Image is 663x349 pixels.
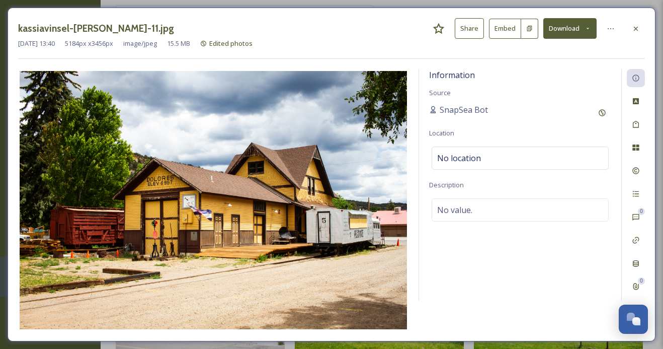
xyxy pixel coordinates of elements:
[18,39,55,48] span: [DATE] 13:40
[455,18,484,39] button: Share
[429,128,454,137] span: Location
[638,208,645,215] div: 0
[429,69,475,81] span: Information
[123,39,157,48] span: image/jpeg
[65,39,113,48] span: 5184 px x 3456 px
[209,39,253,48] span: Edited photos
[437,204,472,216] span: No value.
[429,180,464,189] span: Description
[638,277,645,285] div: 0
[440,104,488,116] span: SnapSea Bot
[167,39,190,48] span: 15.5 MB
[619,305,648,334] button: Open Chat
[429,88,451,97] span: Source
[18,71,408,329] img: id%3A24izH4sMVxAAAAAAAARoXg.jpg
[543,18,597,39] button: Download
[18,21,174,36] h3: kassiavinsel-[PERSON_NAME]-11.jpg
[437,152,481,164] span: No location
[489,19,521,39] button: Embed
